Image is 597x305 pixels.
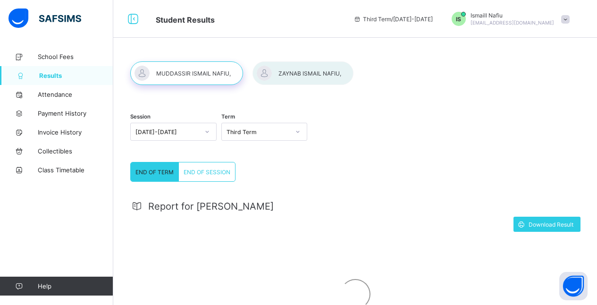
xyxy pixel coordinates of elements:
span: Payment History [38,110,113,117]
div: IsmaillNafiu [442,12,574,26]
span: [EMAIL_ADDRESS][DOMAIN_NAME] [471,20,554,25]
span: Report for [PERSON_NAME] [148,201,274,212]
span: END OF TERM [135,169,174,176]
span: Results [39,72,113,79]
span: School Fees [38,53,113,60]
button: Open asap [559,272,588,300]
img: safsims [8,8,81,28]
span: Ismaill Nafiu [471,12,554,19]
div: [DATE]-[DATE] [135,128,199,136]
span: session/term information [353,16,433,23]
span: Session [130,113,151,120]
span: Help [38,282,113,290]
span: Download Result [529,221,573,228]
span: END OF SESSION [184,169,230,176]
span: Attendance [38,91,113,98]
span: Term [221,113,235,120]
span: Invoice History [38,128,113,136]
div: Third Term [227,128,290,136]
span: Student Results [156,15,215,25]
span: Collectibles [38,147,113,155]
span: IS [456,16,461,23]
span: Class Timetable [38,166,113,174]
